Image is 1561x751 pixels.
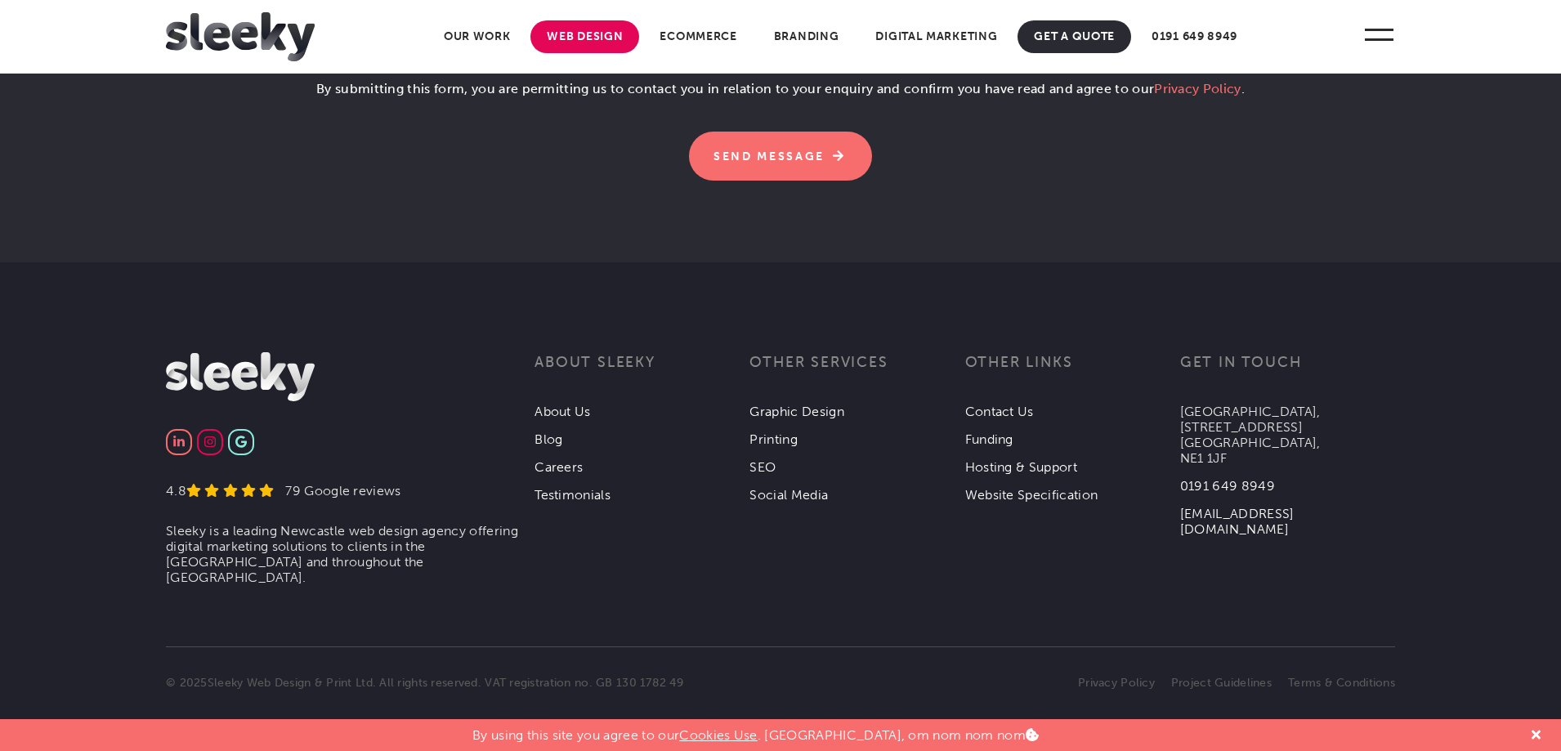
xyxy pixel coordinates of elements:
img: Instagram [204,436,215,448]
a: 0191 649 8949 [1180,478,1275,494]
a: Graphic Design [749,404,843,419]
img: Sleeky Web Design Newcastle [166,12,315,61]
a: Funding [965,431,1013,447]
h3: About Sleeky [534,352,749,391]
p: © 2025 . All rights reserved. VAT registration no. GB 130 1782 49 [166,676,780,690]
a: About Us [534,404,591,419]
a: Blog [534,431,562,447]
a: Web Design [530,20,639,53]
a: Sleeky Web Design & Print Ltd [208,676,373,690]
img: Google [235,436,247,448]
p: By submitting this form, you are permitting us to contact you in relation to your enquiry and con... [315,79,1246,112]
a: Website Specification [965,487,1098,503]
h3: Get in touch [1180,352,1395,391]
a: Terms & Conditions [1288,676,1395,690]
h3: Other services [749,352,964,391]
a: Privacy Policy [1078,676,1155,690]
a: Testimonials [534,487,611,503]
a: 4.8 79 Google reviews [166,483,401,498]
a: Printing [749,431,798,447]
a: Digital Marketing [859,20,1013,53]
a: Contact Us [965,404,1034,419]
input: Send Message [689,132,872,181]
img: Linkedin [173,436,184,448]
p: By using this site you agree to our . [GEOGRAPHIC_DATA], om nom nom nom [472,719,1039,743]
a: 0191 649 8949 [1135,20,1254,53]
a: Hosting & Support [965,459,1077,475]
li: Sleeky is a leading Newcastle web design agency offering digital marketing solutions to clients i... [166,523,534,585]
a: Social Media [749,487,828,503]
a: Privacy Policy [1154,81,1241,96]
div: 79 Google reviews [274,483,400,498]
a: [EMAIL_ADDRESS][DOMAIN_NAME] [1180,506,1295,537]
a: Get A Quote [1018,20,1131,53]
p: [GEOGRAPHIC_DATA], [STREET_ADDRESS] [GEOGRAPHIC_DATA], NE1 1JF [1180,404,1395,466]
a: Ecommerce [643,20,753,53]
a: Careers [534,459,583,475]
a: Our Work [427,20,527,53]
a: SEO [749,459,776,475]
h3: Other links [965,352,1180,391]
a: Branding [758,20,856,53]
a: Cookies Use [679,727,758,743]
a: Project Guidelines [1171,676,1272,690]
img: Sleeky Web Design Newcastle [166,352,315,401]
